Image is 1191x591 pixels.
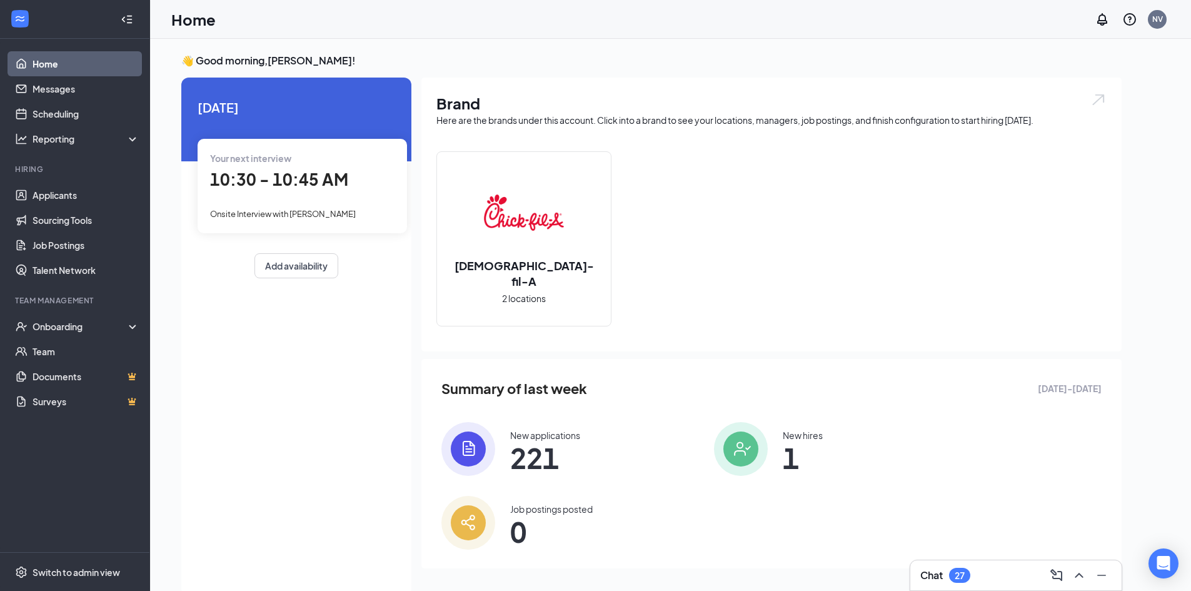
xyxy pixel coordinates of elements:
div: Open Intercom Messenger [1148,548,1178,578]
a: Applicants [33,183,139,208]
span: 0 [510,520,593,543]
div: Switch to admin view [33,566,120,578]
span: Onsite Interview with [PERSON_NAME] [210,209,356,219]
a: Sourcing Tools [33,208,139,233]
div: NV [1152,14,1163,24]
div: New applications [510,429,580,442]
div: Hiring [15,164,137,174]
div: Team Management [15,295,137,306]
span: Summary of last week [441,378,587,400]
svg: ChevronUp [1072,568,1087,583]
button: Minimize [1092,565,1112,585]
img: icon [714,422,768,476]
img: icon [441,496,495,550]
svg: Settings [15,566,28,578]
svg: Analysis [15,133,28,145]
div: Onboarding [33,320,129,333]
div: 27 [955,570,965,581]
img: Chick-fil-A [484,173,564,253]
div: Here are the brands under this account. Click into a brand to see your locations, managers, job p... [436,114,1107,126]
span: Your next interview [210,153,291,164]
a: Home [33,51,139,76]
button: ChevronUp [1069,565,1089,585]
svg: QuestionInfo [1122,12,1137,27]
span: 2 locations [502,291,546,305]
svg: Notifications [1095,12,1110,27]
a: Messages [33,76,139,101]
a: Team [33,339,139,364]
a: Talent Network [33,258,139,283]
h1: Home [171,9,216,30]
a: SurveysCrown [33,389,139,414]
h2: [DEMOGRAPHIC_DATA]-fil-A [437,258,611,289]
h3: 👋 Good morning, [PERSON_NAME] ! [181,54,1122,68]
div: Job postings posted [510,503,593,515]
button: Add availability [254,253,338,278]
span: 1 [783,447,823,469]
img: open.6027fd2a22e1237b5b06.svg [1090,93,1107,107]
span: [DATE] - [DATE] [1038,381,1102,395]
div: Reporting [33,133,140,145]
img: icon [441,422,495,476]
svg: Minimize [1094,568,1109,583]
span: [DATE] [198,98,395,117]
a: DocumentsCrown [33,364,139,389]
h1: Brand [436,93,1107,114]
span: 10:30 - 10:45 AM [210,169,348,189]
h3: Chat [920,568,943,582]
div: New hires [783,429,823,442]
svg: ComposeMessage [1049,568,1064,583]
svg: UserCheck [15,320,28,333]
a: Scheduling [33,101,139,126]
svg: WorkstreamLogo [14,13,26,25]
svg: Collapse [121,13,133,26]
button: ComposeMessage [1047,565,1067,585]
a: Job Postings [33,233,139,258]
span: 221 [510,447,580,469]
